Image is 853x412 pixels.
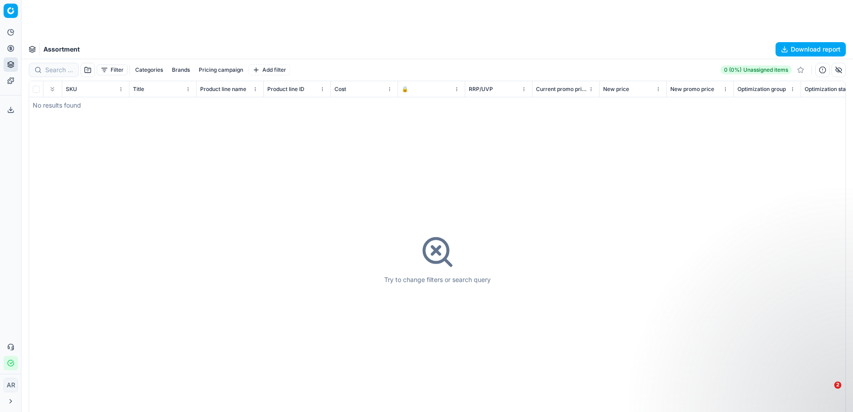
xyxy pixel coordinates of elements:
[43,45,80,54] span: Assortment
[133,86,144,93] span: Title
[249,65,290,75] button: Add filter
[670,86,714,93] span: New promo price
[200,86,246,93] span: Product line name
[384,275,491,284] div: Try to change filters or search query
[720,65,792,74] a: 0 (0%)Unassigned items
[66,86,77,93] span: SKU
[168,65,193,75] button: Brands
[743,66,788,74] span: Unassigned items
[834,382,841,389] span: 2
[4,378,17,392] span: AR
[334,86,346,93] span: Cost
[737,86,786,93] span: Optimization group
[132,65,167,75] button: Categories
[43,45,80,54] nav: breadcrumb
[4,378,18,392] button: AR
[776,42,846,56] button: Download report
[536,86,587,93] span: Current promo price
[97,65,128,75] button: Filter
[267,86,304,93] span: Product line ID
[45,65,73,74] input: Search by SKU or title
[47,84,58,95] button: Expand all
[195,65,247,75] button: Pricing campaign
[603,86,629,93] span: New price
[816,382,837,403] iframe: Intercom live chat
[402,86,408,93] span: 🔒
[469,86,493,93] span: RRP/UVP
[672,325,851,388] iframe: Intercom notifications message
